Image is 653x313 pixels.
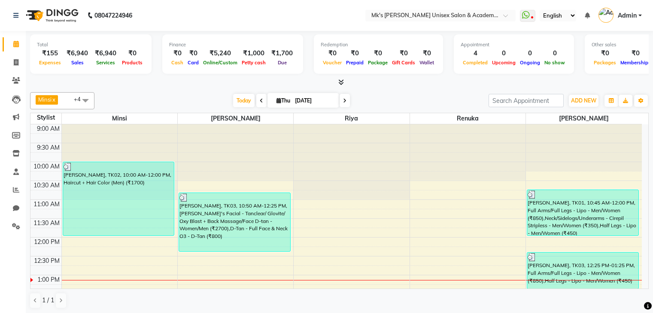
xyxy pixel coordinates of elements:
[63,162,174,235] div: [PERSON_NAME], TK02, 10:00 AM-12:00 PM, Haircut + Hair Color (Men) (₹1700)
[62,113,177,124] span: Minsi
[344,48,366,58] div: ₹0
[490,48,518,58] div: 0
[461,60,490,66] span: Completed
[52,96,55,103] a: x
[592,48,618,58] div: ₹0
[294,113,409,124] span: Riya
[542,48,567,58] div: 0
[321,48,344,58] div: ₹0
[417,60,436,66] span: Wallet
[35,124,61,133] div: 9:00 AM
[185,60,201,66] span: Card
[321,60,344,66] span: Voucher
[461,41,567,48] div: Appointment
[292,94,335,107] input: 2025-09-04
[36,275,61,284] div: 1:00 PM
[321,41,436,48] div: Redemption
[526,113,642,124] span: [PERSON_NAME]
[38,96,52,103] span: Minsi
[35,143,61,152] div: 9:30 AM
[32,256,61,265] div: 12:30 PM
[94,60,117,66] span: Services
[74,96,87,102] span: +4
[120,48,145,58] div: ₹0
[461,48,490,58] div: 4
[592,60,618,66] span: Packages
[22,3,81,27] img: logo
[268,48,296,58] div: ₹1,700
[179,193,290,251] div: [PERSON_NAME], TK03, 10:50 AM-12:25 PM, [PERSON_NAME]'s Facial - Tanclear/ Glovite/ Oxy Blast + B...
[32,181,61,190] div: 10:30 AM
[120,60,145,66] span: Products
[344,60,366,66] span: Prepaid
[169,48,185,58] div: ₹0
[598,8,614,23] img: Admin
[32,162,61,171] div: 10:00 AM
[618,60,653,66] span: Memberships
[571,97,596,104] span: ADD NEW
[618,11,637,20] span: Admin
[42,296,54,305] span: 1 / 1
[91,48,120,58] div: ₹6,940
[569,95,598,107] button: ADD NEW
[518,60,542,66] span: Ongoing
[37,41,145,48] div: Total
[233,94,255,107] span: Today
[527,253,638,289] div: [PERSON_NAME], TK03, 12:25 PM-01:25 PM, Full Arms/Full Legs - Lipo - Men/Women (₹850),Half Legs -...
[32,219,61,228] div: 11:30 AM
[527,190,638,235] div: [PERSON_NAME], TK01, 10:45 AM-12:00 PM, Full Arms/Full Legs - Lipo - Men/Women (₹850),Neck/Sidelo...
[69,60,86,66] span: Sales
[37,48,63,58] div: ₹155
[32,200,61,209] div: 11:00 AM
[390,48,417,58] div: ₹0
[32,238,61,247] div: 12:00 PM
[201,60,240,66] span: Online/Custom
[169,41,296,48] div: Finance
[618,48,653,58] div: ₹0
[366,60,390,66] span: Package
[178,113,293,124] span: [PERSON_NAME]
[390,60,417,66] span: Gift Cards
[37,60,63,66] span: Expenses
[410,113,525,124] span: Renuka
[489,94,564,107] input: Search Appointment
[274,97,292,104] span: Thu
[518,48,542,58] div: 0
[366,48,390,58] div: ₹0
[185,48,201,58] div: ₹0
[240,48,268,58] div: ₹1,000
[30,113,61,122] div: Stylist
[542,60,567,66] span: No show
[201,48,240,58] div: ₹5,240
[276,60,289,66] span: Due
[63,48,91,58] div: ₹6,940
[169,60,185,66] span: Cash
[240,60,268,66] span: Petty cash
[490,60,518,66] span: Upcoming
[417,48,436,58] div: ₹0
[94,3,132,27] b: 08047224946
